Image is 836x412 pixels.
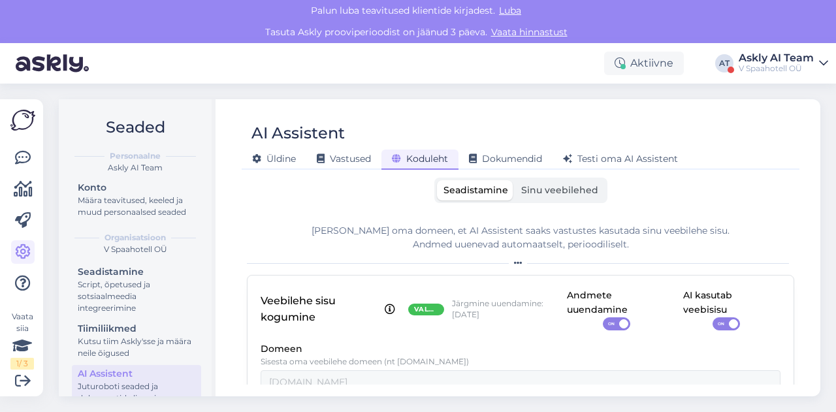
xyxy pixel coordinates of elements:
input: example.com [261,370,780,394]
div: AI Assistent [78,367,195,381]
div: 1 / 3 [10,358,34,370]
h2: Seaded [69,115,201,140]
span: Valmis [414,304,438,315]
img: Askly Logo [10,110,35,131]
span: Dokumendid [469,153,542,165]
a: AI AssistentJuturoboti seaded ja dokumentide lisamine [72,365,201,406]
div: V Spaahotell OÜ [69,244,201,255]
span: Koduleht [392,153,448,165]
span: Sinu veebilehed [521,184,598,196]
div: Andmete uuendamine [567,289,666,317]
div: Juturoboti seaded ja dokumentide lisamine [78,381,195,404]
a: KontoMäära teavitused, keeled ja muud personaalsed seaded [72,179,201,220]
a: SeadistamineScript, õpetused ja sotsiaalmeedia integreerimine [72,263,201,316]
p: Järgmine uuendamine: [DATE] [452,298,560,321]
div: Script, õpetused ja sotsiaalmeedia integreerimine [78,279,195,314]
div: Tiimiliikmed [78,322,195,336]
span: ON [603,318,619,330]
div: Kutsu tiim Askly'sse ja määra neile õigused [78,336,195,359]
span: ON [713,318,729,330]
b: Personaalne [110,150,161,162]
b: Organisatsioon [104,232,166,244]
div: AI Assistent [251,121,345,146]
div: Askly AI Team [69,162,201,174]
div: Määra teavitused, keeled ja muud personaalsed seaded [78,195,195,218]
div: Askly AI Team [739,53,814,63]
a: Vaata hinnastust [487,26,571,38]
label: Domeen [261,342,302,357]
p: Veebilehe sisu kogumine [261,293,379,326]
div: AT [715,54,733,72]
div: V Spaahotell OÜ [739,63,814,74]
div: Aktiivne [604,52,684,75]
div: Konto [78,181,195,195]
span: Testi oma AI Assistent [563,153,678,165]
span: Seadistamine [443,184,508,196]
p: Sisesta oma veebilehe domeen (nt [DOMAIN_NAME]) [261,357,780,366]
a: TiimiliikmedKutsu tiim Askly'sse ja määra neile õigused [72,320,201,361]
span: Üldine [252,153,296,165]
a: Askly AI TeamV Spaahotell OÜ [739,53,828,74]
div: AI kasutab veebisisu [683,289,770,317]
span: Luba [495,5,525,16]
div: [PERSON_NAME] oma domeen, et AI Assistent saaks vastustes kasutada sinu veebilehe sisu. Andmed uu... [247,224,794,251]
div: Vaata siia [10,311,34,370]
div: Seadistamine [78,265,195,279]
span: Vastused [317,153,371,165]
